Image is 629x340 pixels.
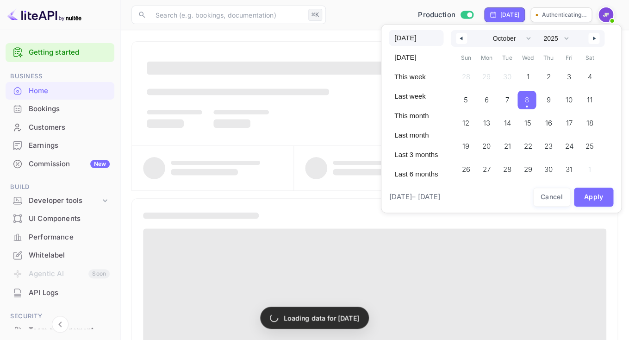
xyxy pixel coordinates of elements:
span: 22 [523,138,532,155]
span: 7 [505,92,509,108]
button: 5 [455,88,476,107]
button: 4 [579,65,600,84]
span: Wed [517,50,538,65]
span: 9 [546,92,550,108]
span: 17 [566,115,572,132]
button: 18 [579,112,600,130]
span: 26 [461,161,470,178]
button: 7 [497,88,517,107]
button: 22 [517,135,538,153]
button: 27 [476,158,497,176]
button: 20 [476,135,497,153]
button: [DATE] [389,30,443,46]
span: Fri [559,50,579,65]
span: 29 [523,161,532,178]
span: 11 [587,92,592,108]
span: Mon [476,50,497,65]
button: 8 [517,88,538,107]
button: 17 [559,112,579,130]
span: 3 [567,69,571,85]
span: 15 [524,115,531,132]
span: 16 [545,115,552,132]
span: 20 [482,138,491,155]
span: 19 [462,138,469,155]
button: Last month [389,127,443,143]
button: 29 [517,158,538,176]
button: 2 [538,65,559,84]
button: [DATE] [389,50,443,65]
button: 23 [538,135,559,153]
span: 14 [504,115,511,132]
button: 28 [497,158,517,176]
button: 1 [517,65,538,84]
button: 13 [476,112,497,130]
button: 16 [538,112,559,130]
span: Sun [455,50,476,65]
span: 30 [544,161,553,178]
span: 27 [483,161,491,178]
button: This month [389,108,443,124]
button: 19 [455,135,476,153]
button: 15 [517,112,538,130]
span: 10 [566,92,573,108]
button: 9 [538,88,559,107]
button: 30 [538,158,559,176]
p: Loading data for [DATE] [284,313,359,323]
button: 26 [455,158,476,176]
button: 31 [559,158,579,176]
span: 1 [526,69,529,85]
span: 12 [462,115,469,132]
span: Sat [579,50,600,65]
span: Thu [538,50,559,65]
button: 24 [559,135,579,153]
button: 21 [497,135,517,153]
button: Apply [574,188,614,207]
span: 23 [544,138,553,155]
span: 13 [483,115,490,132]
button: 6 [476,88,497,107]
span: 8 [524,92,529,108]
button: 10 [559,88,579,107]
button: Last 3 months [389,147,443,163]
span: 2 [546,69,550,85]
button: 3 [559,65,579,84]
span: 25 [585,138,594,155]
button: 11 [579,88,600,107]
span: 5 [464,92,468,108]
button: Last 6 months [389,166,443,182]
span: [DATE] – [DATE] [389,192,440,202]
button: 12 [455,112,476,130]
span: 21 [504,138,511,155]
span: 18 [586,115,593,132]
span: 28 [503,161,511,178]
span: 4 [587,69,592,85]
button: 25 [579,135,600,153]
span: 31 [566,161,573,178]
button: 14 [497,112,517,130]
span: 6 [485,92,489,108]
button: Last week [389,88,443,104]
button: This week [389,69,443,85]
span: Tue [497,50,517,65]
button: Cancel [533,188,570,207]
span: 24 [565,138,573,155]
